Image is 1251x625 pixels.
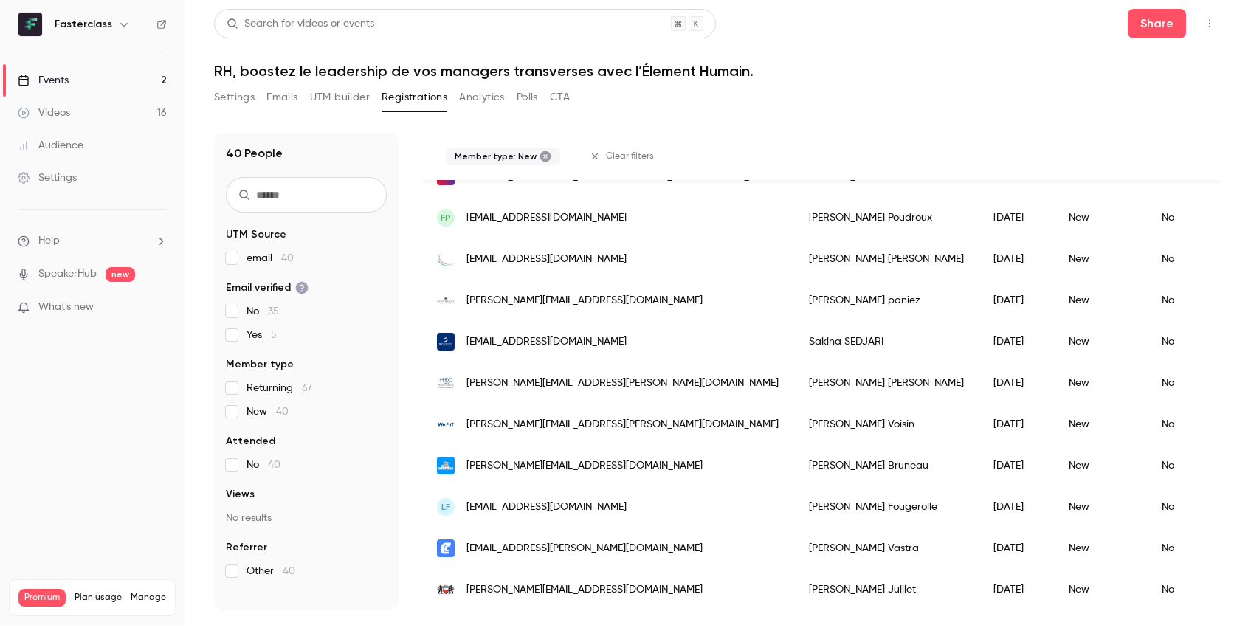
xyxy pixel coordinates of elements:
div: New [1054,321,1147,362]
li: help-dropdown-opener [18,233,167,249]
button: Polls [517,86,538,109]
div: [DATE] [979,404,1054,445]
a: Manage [131,592,166,604]
div: No [1147,569,1221,610]
div: New [1054,238,1147,280]
span: Attended [226,434,275,449]
h1: 40 People [226,145,283,162]
span: [PERSON_NAME][EMAIL_ADDRESS][DOMAIN_NAME] [466,582,703,598]
span: [PERSON_NAME][EMAIL_ADDRESS][DOMAIN_NAME] [466,293,703,308]
button: Registrations [382,86,447,109]
div: [PERSON_NAME] Juillet [794,569,979,610]
a: SpeakerHub [38,266,97,282]
span: email [247,251,294,266]
span: Views [226,487,255,502]
div: No [1147,238,1221,280]
img: Fasterclass [18,13,42,36]
div: No [1147,445,1221,486]
button: Settings [214,86,255,109]
span: Member type [226,357,294,372]
h6: Fasterclass [55,17,112,32]
img: edu.groupe-ifg.fr [437,333,455,351]
div: New [1054,197,1147,238]
span: [EMAIL_ADDRESS][DOMAIN_NAME] [466,334,627,350]
span: LF [441,500,450,514]
span: 40 [281,253,294,263]
div: New [1054,362,1147,404]
div: No [1147,321,1221,362]
span: 67 [302,383,312,393]
span: Referrer [226,540,267,555]
span: new [106,267,135,282]
div: [DATE] [979,321,1054,362]
img: elips57.fr [437,250,455,268]
span: No [247,304,279,319]
img: tab_domain_overview_orange.svg [60,93,72,105]
img: lausanne.ch [437,581,455,598]
span: 35 [268,306,279,317]
button: Clear filters [584,145,663,168]
div: [PERSON_NAME] paniez [794,280,979,321]
img: wefiit.com [437,415,455,433]
div: No [1147,404,1221,445]
div: No [1147,362,1221,404]
div: Domaine: [DOMAIN_NAME] [38,38,167,50]
p: No results [226,511,387,525]
span: No [247,457,280,472]
span: Premium [18,589,66,607]
div: [PERSON_NAME] Vastra [794,528,979,569]
span: 5 [271,330,277,340]
img: tab_keywords_by_traffic_grey.svg [168,93,179,105]
span: Clear filters [606,151,654,162]
button: UTM builder [310,86,370,109]
img: hec.edu [437,374,455,392]
span: New [247,404,289,419]
div: Videos [18,106,70,120]
div: New [1054,404,1147,445]
div: [DATE] [979,486,1054,528]
span: Email verified [226,280,309,295]
span: [PERSON_NAME][EMAIL_ADDRESS][DOMAIN_NAME] [466,458,703,474]
span: Yes [247,328,277,342]
div: Events [18,73,69,88]
button: Share [1128,9,1186,38]
div: [PERSON_NAME] [PERSON_NAME] [794,238,979,280]
div: New [1054,528,1147,569]
span: 40 [283,566,295,576]
button: Analytics [459,86,505,109]
div: No [1147,280,1221,321]
img: envoituresimone.com [437,457,455,474]
span: Other [247,564,295,579]
span: FP [441,211,451,224]
div: [DATE] [979,197,1054,238]
div: v 4.0.25 [41,24,72,35]
span: [EMAIL_ADDRESS][DOMAIN_NAME] [466,252,627,267]
button: Emails [266,86,297,109]
div: [PERSON_NAME] Poudroux [794,197,979,238]
span: 40 [276,407,289,417]
div: Sakina SEDJARI [794,321,979,362]
div: Audience [18,138,83,153]
div: [PERSON_NAME] Bruneau [794,445,979,486]
div: No [1147,486,1221,528]
div: Settings [18,170,77,185]
span: Plan usage [75,592,122,604]
span: [EMAIL_ADDRESS][DOMAIN_NAME] [466,500,627,515]
img: website_grey.svg [24,38,35,50]
span: [EMAIL_ADDRESS][DOMAIN_NAME] [466,210,627,226]
div: [PERSON_NAME] Fougerolle [794,486,979,528]
span: Member type: New [455,151,537,162]
h1: RH, boostez le leadership de vos managers transverses avec l’Élement Humain. [214,62,1221,80]
div: [PERSON_NAME] Voisin [794,404,979,445]
span: Help [38,233,60,249]
div: [DATE] [979,445,1054,486]
span: What's new [38,300,94,315]
img: logo_orange.svg [24,24,35,35]
div: [DATE] [979,280,1054,321]
span: [PERSON_NAME][EMAIL_ADDRESS][PERSON_NAME][DOMAIN_NAME] [466,417,779,432]
span: Returning [247,381,312,396]
span: [PERSON_NAME][EMAIL_ADDRESS][PERSON_NAME][DOMAIN_NAME] [466,376,779,391]
div: Mots-clés [184,94,226,104]
span: UTM Source [226,227,286,242]
div: [DATE] [979,569,1054,610]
